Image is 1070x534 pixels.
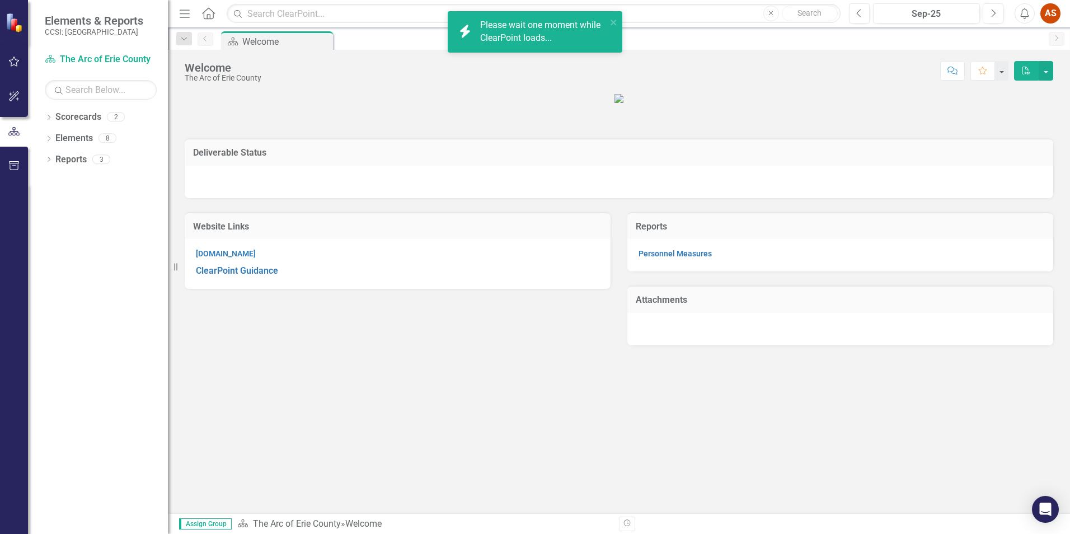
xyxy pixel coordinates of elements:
div: Welcome [345,518,382,529]
h3: Website Links [193,222,602,232]
h3: Deliverable Status [193,148,1045,158]
div: » [237,518,611,531]
img: The%20Arc%20of%20EC.png [614,94,623,103]
button: Sep-25 [873,3,980,24]
input: Search Below... [45,80,157,100]
span: Assign Group [179,518,232,530]
div: 2 [107,113,125,122]
a: [DOMAIN_NAME] [196,249,256,258]
small: CCSI: [GEOGRAPHIC_DATA] [45,27,143,36]
a: Scorecards [55,111,101,124]
div: The Arc of Erie County [185,74,261,82]
button: AS [1040,3,1060,24]
h3: Reports [636,222,1045,232]
input: Search ClearPoint... [227,4,841,24]
a: Personnel Measures [639,249,712,258]
div: Sep-25 [877,7,976,21]
div: 3 [92,154,110,164]
a: Reports [55,153,87,166]
div: Welcome [242,35,330,49]
a: Elements [55,132,93,145]
span: Search [797,8,822,17]
a: ClearPoint Guidance [196,265,278,276]
a: The Arc of Erie County [253,518,341,529]
span: Elements & Reports [45,14,143,27]
a: The Arc of Erie County [45,53,157,66]
div: Please wait one moment while ClearPoint loads... [480,19,607,45]
button: close [610,16,618,29]
h3: Attachments [636,295,1045,305]
div: Open Intercom Messenger [1032,496,1059,523]
img: ClearPoint Strategy [6,13,25,32]
button: Search [782,6,838,21]
div: Welcome [185,62,261,74]
div: 8 [98,134,116,143]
